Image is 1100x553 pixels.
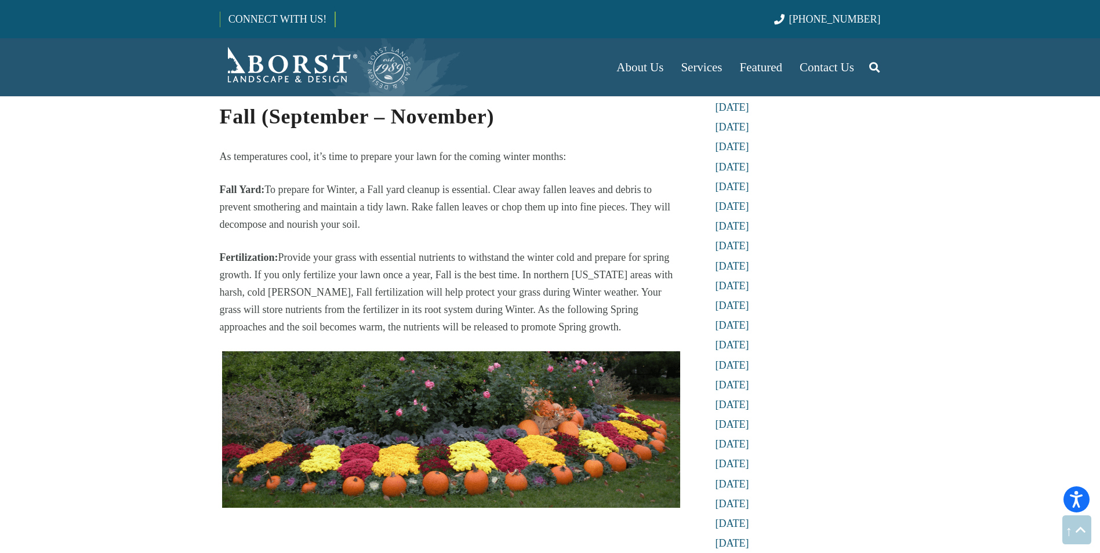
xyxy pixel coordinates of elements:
img: lawn care in NJ [222,351,680,508]
a: [DATE] [716,438,749,450]
p: Provide your grass with essential nutrients to withstand the winter cold and prepare for spring g... [220,249,682,336]
strong: Fall Yard: [220,184,265,195]
strong: Fall (September – November) [220,105,495,128]
a: [DATE] [716,339,749,351]
a: [DATE] [716,121,749,133]
a: Borst-Logo [220,44,412,90]
a: [DATE] [716,359,749,371]
a: [DATE] [716,240,749,252]
a: [DATE] [716,300,749,311]
span: Featured [740,60,782,74]
a: [DATE] [716,379,749,391]
a: [DATE] [716,518,749,529]
p: As temperatures cool, it’s time to prepare your lawn for the coming winter months: [220,148,682,165]
p: To prepare for Winter, a Fall yard cleanup is essential. Clear away fallen leaves and debris to p... [220,181,682,233]
strong: Fertilization: [220,252,278,263]
a: [DATE] [716,141,749,152]
a: Contact Us [791,38,863,96]
span: About Us [616,60,663,74]
a: [PHONE_NUMBER] [774,13,880,25]
a: [DATE] [716,537,749,549]
span: Contact Us [800,60,854,74]
a: [DATE] [716,478,749,490]
a: [DATE] [716,220,749,232]
a: [DATE] [716,458,749,470]
a: [DATE] [716,161,749,173]
a: Featured [731,38,791,96]
a: About Us [608,38,672,96]
a: Search [863,53,886,82]
a: [DATE] [716,280,749,292]
a: [DATE] [716,260,749,272]
a: CONNECT WITH US! [220,5,335,33]
span: [PHONE_NUMBER] [789,13,881,25]
a: [DATE] [716,101,749,113]
a: [DATE] [716,498,749,510]
a: Back to top [1062,515,1091,544]
a: [DATE] [716,201,749,212]
a: [DATE] [716,319,749,331]
a: Services [672,38,731,96]
a: [DATE] [716,181,749,192]
span: Services [681,60,722,74]
a: [DATE] [716,399,749,410]
a: [DATE] [716,419,749,430]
